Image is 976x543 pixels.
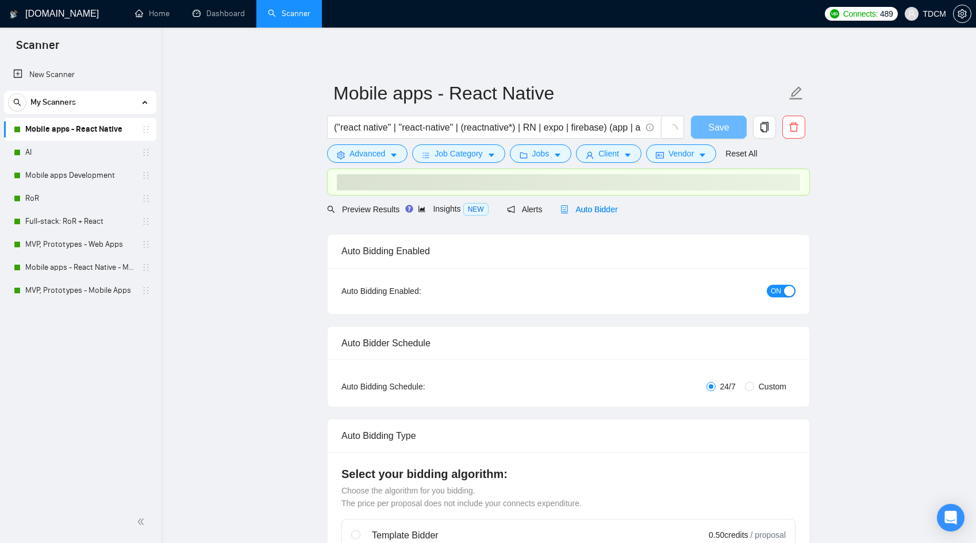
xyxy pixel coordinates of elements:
[341,486,582,508] span: Choose the algorithm for you bidding. The price per proposal does not include your connects expen...
[754,122,775,132] span: copy
[753,116,776,139] button: copy
[880,7,893,20] span: 489
[624,151,632,159] span: caret-down
[25,187,135,210] a: RoR
[843,7,878,20] span: Connects:
[135,9,170,18] a: homeHome
[953,9,971,18] a: setting
[137,516,148,527] span: double-left
[708,120,729,135] span: Save
[7,37,68,61] span: Scanner
[783,122,805,132] span: delete
[510,144,572,163] button: folderJobscaret-down
[327,205,335,213] span: search
[576,144,641,163] button: userClientcaret-down
[9,98,26,106] span: search
[404,204,414,214] div: Tooltip anchor
[586,151,594,159] span: user
[830,9,839,18] img: upwork-logo.png
[341,235,796,267] div: Auto Bidding Enabled
[560,205,568,213] span: robot
[520,151,528,159] span: folder
[422,151,430,159] span: bars
[333,79,786,108] input: Scanner name...
[646,124,654,131] span: info-circle
[418,205,426,213] span: area-chart
[341,285,493,297] div: Auto Bidding Enabled:
[25,210,135,233] a: Full-stack: RoR + React
[4,63,156,86] li: New Scanner
[349,147,385,160] span: Advanced
[937,504,965,531] div: Open Intercom Messenger
[341,466,796,482] h4: Select your bidding algorithm:
[141,148,151,157] span: holder
[668,147,694,160] span: Vendor
[193,9,245,18] a: dashboardDashboard
[13,63,147,86] a: New Scanner
[268,9,310,18] a: searchScanner
[709,529,748,541] span: 0.50 credits
[141,263,151,272] span: holder
[341,380,493,393] div: Auto Bidding Schedule:
[691,116,747,139] button: Save
[337,151,345,159] span: setting
[141,171,151,180] span: holder
[10,5,18,24] img: logo
[25,141,135,164] a: AI
[953,5,971,23] button: setting
[908,10,916,18] span: user
[341,419,796,452] div: Auto Bidding Type
[560,205,617,214] span: Auto Bidder
[646,144,716,163] button: idcardVendorcaret-down
[554,151,562,159] span: caret-down
[141,286,151,295] span: holder
[25,256,135,279] a: Mobile apps - React Native - Music
[507,205,515,213] span: notification
[507,205,543,214] span: Alerts
[341,327,796,360] div: Auto Bidder Schedule
[463,203,489,216] span: NEW
[141,194,151,203] span: holder
[30,91,76,114] span: My Scanners
[598,147,619,160] span: Client
[327,205,399,214] span: Preview Results
[656,151,664,159] span: idcard
[754,380,791,393] span: Custom
[334,120,641,135] input: Search Freelance Jobs...
[141,240,151,249] span: holder
[141,217,151,226] span: holder
[25,164,135,187] a: Mobile apps Development
[418,204,488,213] span: Insights
[698,151,706,159] span: caret-down
[487,151,495,159] span: caret-down
[532,147,550,160] span: Jobs
[25,233,135,256] a: MVP, Prototypes - Web Apps
[782,116,805,139] button: delete
[667,124,678,135] span: loading
[390,151,398,159] span: caret-down
[725,147,757,160] a: Reset All
[327,144,408,163] button: settingAdvancedcaret-down
[751,529,786,541] span: / proposal
[25,118,135,141] a: Mobile apps - React Native
[771,285,781,297] span: ON
[412,144,505,163] button: barsJob Categorycaret-down
[372,529,639,542] div: Template Bidder
[8,93,26,112] button: search
[435,147,482,160] span: Job Category
[716,380,740,393] span: 24/7
[141,125,151,134] span: holder
[789,86,804,101] span: edit
[954,9,971,18] span: setting
[25,279,135,302] a: MVP, Prototypes - Mobile Apps
[4,91,156,302] li: My Scanners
